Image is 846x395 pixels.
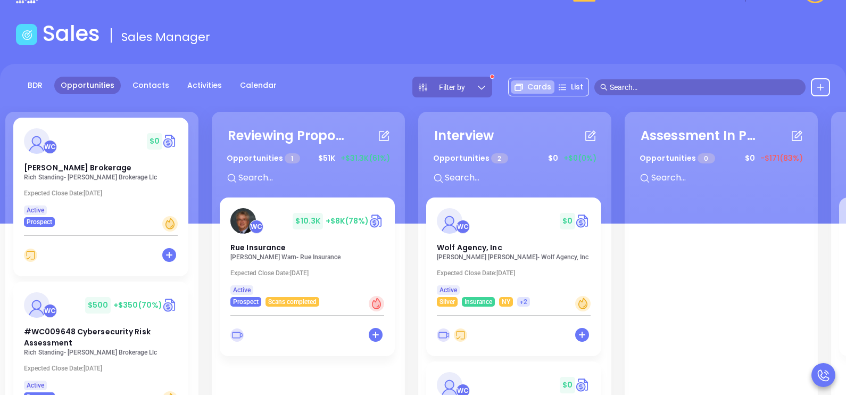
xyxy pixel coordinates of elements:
[113,300,162,310] span: +$350 (70%)
[27,380,44,391] span: Active
[230,242,286,253] span: Rue Insurance
[43,304,57,318] div: Walter Contreras
[230,269,390,277] p: Expected Close Date: [DATE]
[502,296,510,308] span: NY
[13,118,190,282] div: profileWalter Contreras$0Circle dollar[PERSON_NAME] BrokerageRich Standing- [PERSON_NAME] Brokera...
[220,197,395,307] a: profileWalter Contreras$10.3K+$8K(78%)Circle dollarRue Insurance[PERSON_NAME] Warn- Rue Insurance...
[24,292,49,318] img: #WC009648 Cybersecurity Risk Assessment
[250,220,263,234] div: Walter Contreras
[640,149,715,168] p: Opportunities
[563,153,596,164] span: +$0 (0%)
[433,149,508,168] p: Opportunities
[234,77,283,94] a: Calendar
[527,81,551,93] span: Cards
[268,296,317,308] span: Scans completed
[437,269,596,277] p: Expected Close Date: [DATE]
[560,213,575,229] span: $ 0
[162,216,178,232] div: Warm
[181,77,228,94] a: Activities
[21,77,49,94] a: BDR
[326,216,369,226] span: +$8K (78%)
[220,120,397,197] div: Reviewing ProposalOpportunities 1$51K+$31.3K(61%)
[633,120,810,197] div: Assessment In ProgressOpportunities 0$0-$171(83%)
[369,296,384,311] div: Hot
[698,153,715,163] span: 0
[316,150,338,167] span: $ 51K
[13,118,188,227] a: profileWalter Contreras$0Circle dollar[PERSON_NAME] BrokerageRich Standing- [PERSON_NAME] Brokera...
[434,126,494,145] div: Interview
[439,284,457,296] span: Active
[439,84,465,91] span: Filter by
[230,208,256,234] img: Rue Insurance
[456,220,470,234] div: Walter Contreras
[465,296,492,308] span: Insurance
[760,153,803,164] span: -$171 (83%)
[233,296,259,308] span: Prospect
[520,296,527,308] span: +2
[437,253,596,261] p: Connie Caputo - Wolf Agency, Inc
[24,162,131,173] span: Chadwick Brokerage
[43,21,100,46] h1: Sales
[742,150,758,167] span: $ 0
[27,204,44,216] span: Active
[24,128,49,154] img: Chadwick Brokerage
[24,365,184,372] p: Expected Close Date: [DATE]
[641,126,758,145] div: Assessment In Progress
[437,208,462,234] img: Wolf Agency, Inc
[24,190,184,197] p: Expected Close Date: [DATE]
[560,377,575,393] span: $ 0
[293,213,323,229] span: $ 10.3K
[610,81,800,93] input: Search…
[85,297,111,314] span: $ 500
[575,213,591,229] img: Quote
[24,349,184,356] p: Rich Standing - Chadwick Brokerage Llc
[545,150,561,167] span: $ 0
[369,213,384,229] img: Quote
[162,297,178,313] img: Quote
[54,77,121,94] a: Opportunities
[600,84,608,91] span: search
[126,77,176,94] a: Contacts
[444,171,603,185] input: Search...
[230,253,390,261] p: John Warn - Rue Insurance
[220,197,397,361] div: profileWalter Contreras$10.3K+$8K(78%)Circle dollarRue Insurance[PERSON_NAME] Warn- Rue Insurance...
[285,153,300,163] span: 1
[162,133,178,149] img: Quote
[237,171,397,185] input: Search...
[121,29,210,45] span: Sales Manager
[491,153,508,163] span: 2
[24,326,151,348] span: #WC009648 Cybersecurity Risk Assessment
[426,120,603,197] div: InterviewOpportunities 2$0+$0(0%)
[147,133,162,150] span: $ 0
[426,197,601,307] a: profileWalter Contreras$0Circle dollarWolf Agency, Inc[PERSON_NAME] [PERSON_NAME]- Wolf Agency, I...
[341,153,390,164] span: +$31.3K (61%)
[227,149,300,168] p: Opportunities
[437,242,502,253] span: Wolf Agency, Inc
[43,140,57,154] div: Walter Contreras
[24,174,184,181] p: Rich Standing - Chadwick Brokerage Llc
[228,126,345,145] div: Reviewing Proposal
[233,284,251,296] span: Active
[650,171,810,185] input: Search...
[439,296,455,308] span: Silver
[575,296,591,311] div: Warm
[27,216,52,228] span: Prospect
[426,197,603,361] div: profileWalter Contreras$0Circle dollarWolf Agency, Inc[PERSON_NAME] [PERSON_NAME]- Wolf Agency, I...
[575,377,591,393] img: Quote
[571,81,583,93] span: List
